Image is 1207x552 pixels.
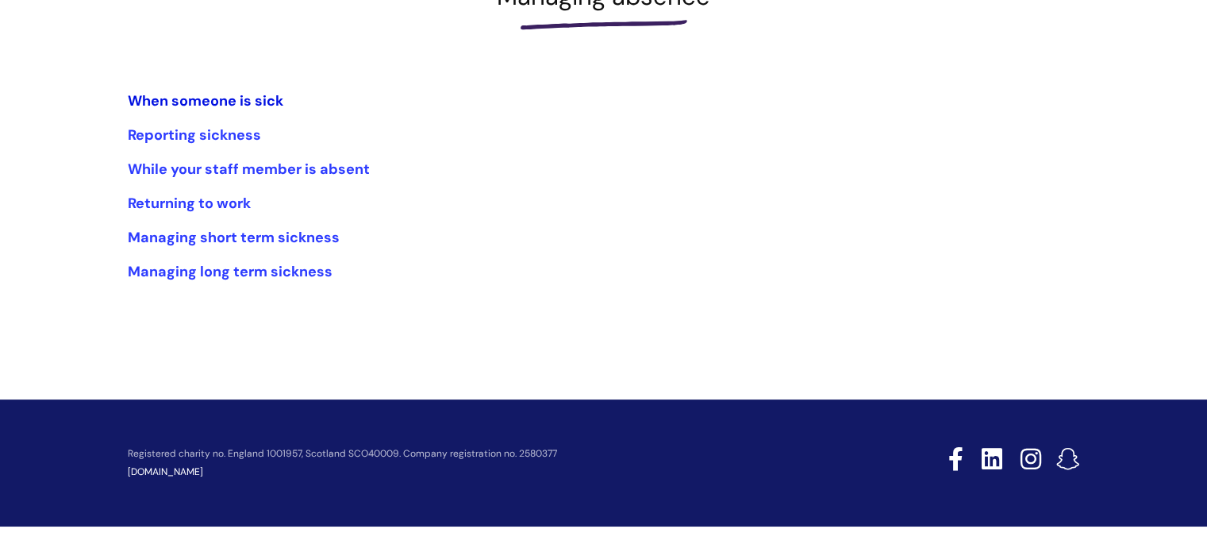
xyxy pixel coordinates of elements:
a: Managing short term sickness [128,228,340,247]
a: Managing long term sickness [128,262,333,281]
a: Returning to work [128,194,251,213]
a: While‌ ‌your‌ ‌staff‌ ‌member‌ ‌is‌ ‌absent‌ [128,160,370,179]
p: Registered charity no. England 1001957, Scotland SCO40009. Company registration no. 2580377 [128,449,836,459]
a: When someone is sick [128,91,283,110]
a: [DOMAIN_NAME] [128,465,203,478]
a: Reporting sickness [128,125,261,145]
